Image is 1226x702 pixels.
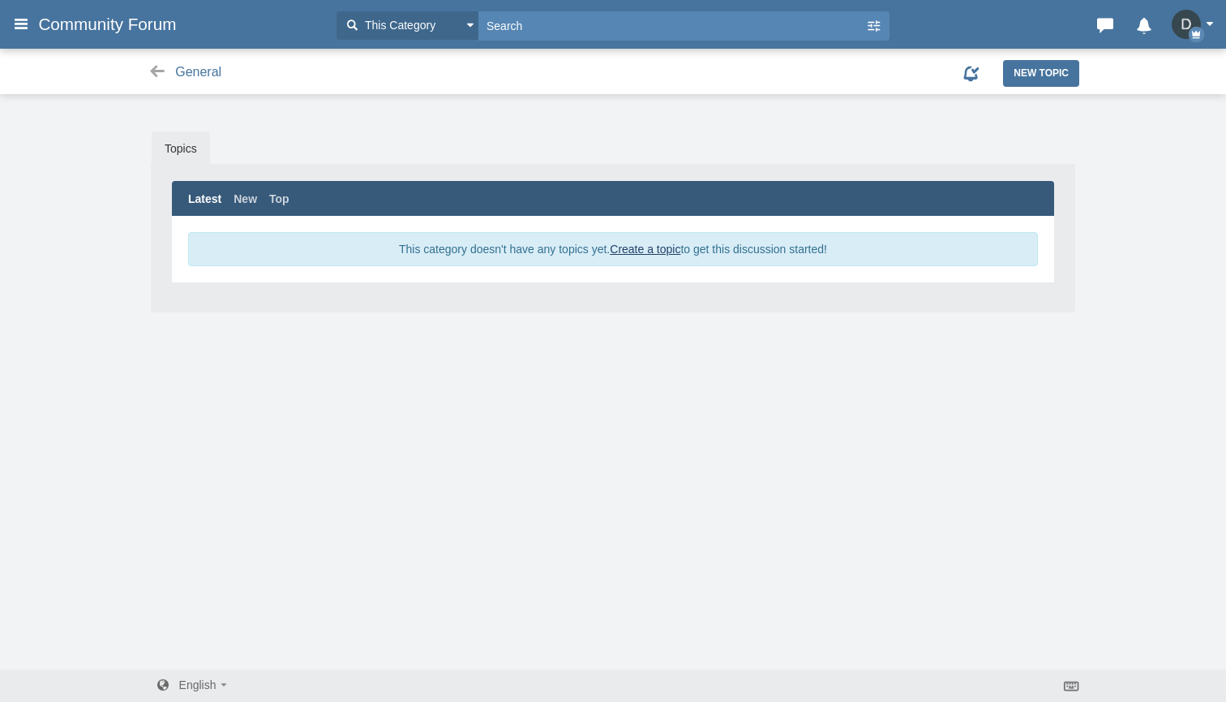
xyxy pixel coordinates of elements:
button: This Category [337,11,478,40]
a: New [234,191,257,207]
span: English [179,678,216,691]
a: Top [269,191,289,207]
input: Search [478,11,865,40]
a: Community Forum [38,10,328,39]
img: ASjF0r3DGoIOAAAAAElFTkSuQmCC [1172,10,1201,39]
span: New Topic [1014,67,1069,79]
span: Community Forum [38,15,188,34]
a: Latest [188,191,221,207]
span: This category doesn't have any topics yet. to get this discussion started! [399,243,827,256]
span: This Category [361,17,435,34]
a: Create a topic [610,243,680,256]
a: Topics [152,131,210,166]
span: General [175,65,221,79]
a: New Topic [1003,60,1079,86]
